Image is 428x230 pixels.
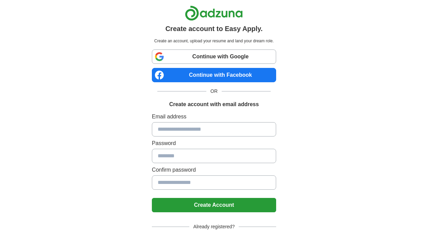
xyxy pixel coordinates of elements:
a: Continue with Facebook [152,68,276,82]
img: Adzuna logo [185,5,243,21]
p: Create an account, upload your resume and land your dream role. [153,38,275,44]
label: Email address [152,113,276,121]
h1: Create account with email address [169,100,259,109]
button: Create Account [152,198,276,212]
h1: Create account to Easy Apply. [165,24,263,34]
a: Continue with Google [152,49,276,64]
label: Confirm password [152,166,276,174]
span: OR [206,88,222,95]
label: Password [152,139,276,147]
